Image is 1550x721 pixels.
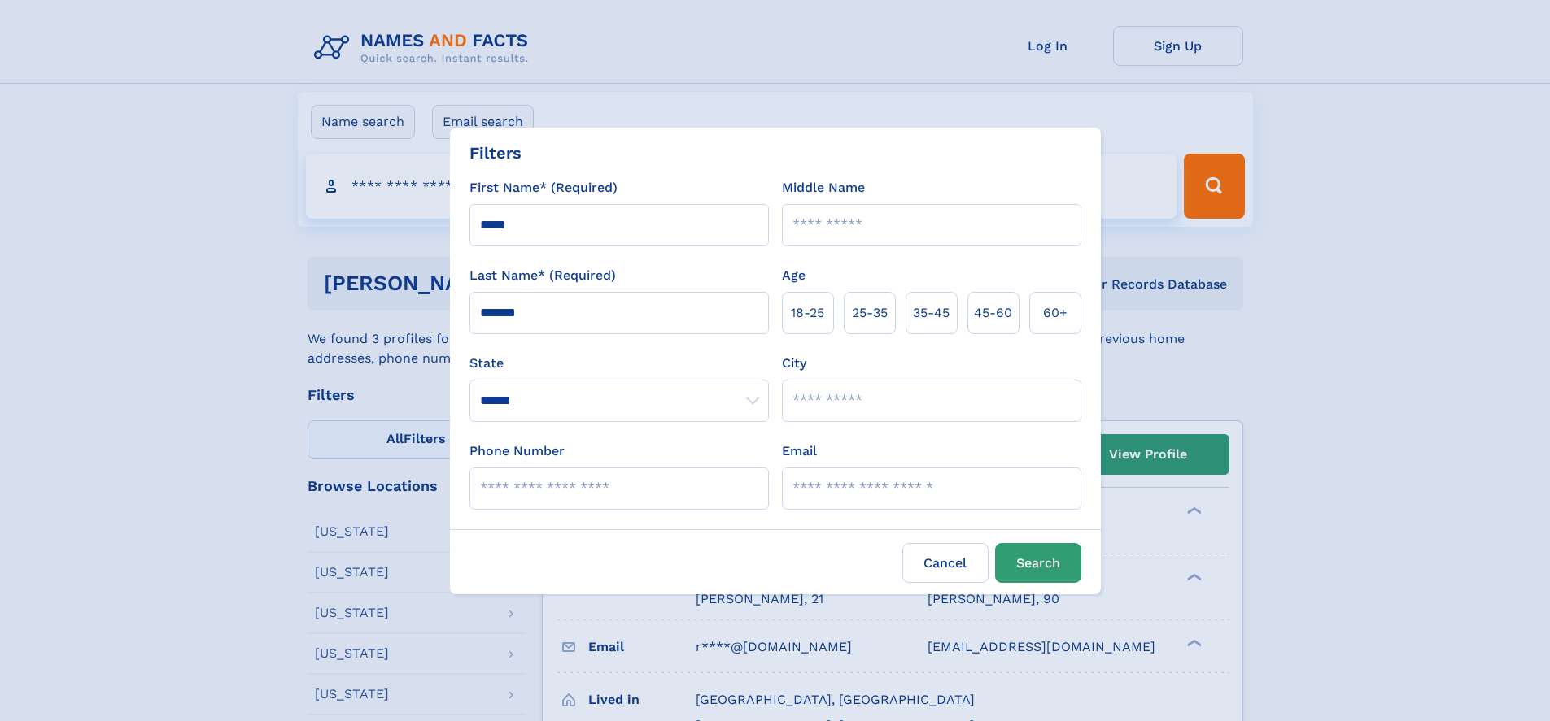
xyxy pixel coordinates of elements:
span: 60+ [1043,303,1068,323]
label: Cancel [902,543,989,583]
label: State [469,354,769,373]
span: 35‑45 [913,303,950,323]
label: First Name* (Required) [469,178,618,198]
div: Filters [469,141,522,165]
label: Email [782,441,817,461]
label: Phone Number [469,441,565,461]
span: 18‑25 [791,303,824,323]
label: City [782,354,806,373]
label: Middle Name [782,178,865,198]
label: Age [782,266,806,285]
span: 45‑60 [974,303,1012,323]
span: 25‑35 [852,303,888,323]
label: Last Name* (Required) [469,266,616,285]
button: Search [995,543,1081,583]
